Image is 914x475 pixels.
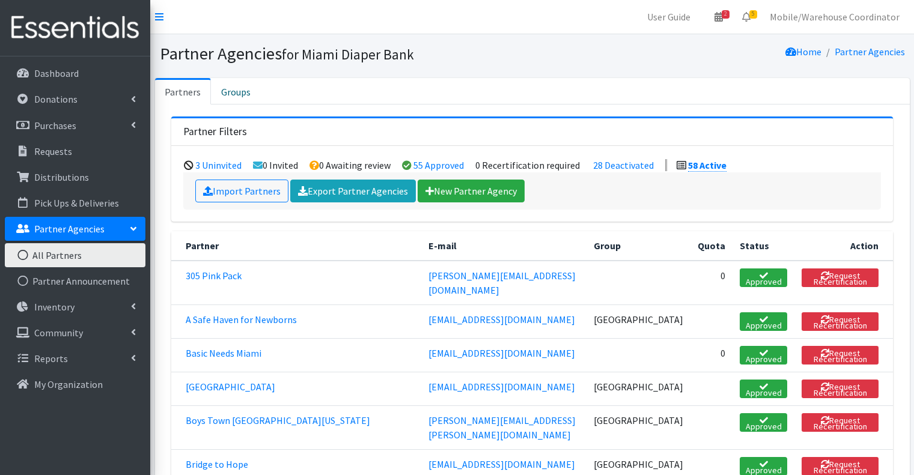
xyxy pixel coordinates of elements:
[253,159,298,171] li: 0 Invited
[195,180,288,202] a: Import Partners
[5,346,145,371] a: Reports
[740,346,788,365] a: Approved
[740,312,788,331] a: Approved
[34,171,89,183] p: Distributions
[5,243,145,267] a: All Partners
[586,231,690,261] th: Group
[722,10,730,19] span: 2
[5,87,145,111] a: Donations
[428,458,575,470] a: [EMAIL_ADDRESS][DOMAIN_NAME]
[186,458,248,470] a: Bridge to Hope
[740,380,788,398] a: Approved
[690,338,733,372] td: 0
[802,346,879,365] button: Request Recertification
[418,180,525,202] a: New Partner Agency
[290,180,416,202] a: Export Partner Agencies
[211,78,261,104] a: Groups
[309,159,391,171] li: 0 Awaiting review
[186,313,297,325] a: A Safe Haven for Newborns
[5,295,145,319] a: Inventory
[428,270,576,296] a: [PERSON_NAME][EMAIL_ADDRESS][DOMAIN_NAME]
[421,231,586,261] th: E-mail
[5,8,145,48] img: HumanEssentials
[5,191,145,215] a: Pick Ups & Deliveries
[5,217,145,241] a: Partner Agencies
[428,313,575,325] a: [EMAIL_ADDRESS][DOMAIN_NAME]
[5,61,145,85] a: Dashboard
[688,159,727,172] a: 58 Active
[34,67,79,79] p: Dashboard
[183,126,247,138] h3: Partner Filters
[5,372,145,396] a: My Organization
[34,223,105,235] p: Partner Agencies
[34,378,103,390] p: My Organization
[740,413,788,432] a: Approved
[586,372,690,405] td: [GEOGRAPHIC_DATA]
[785,46,821,58] a: Home
[690,231,733,261] th: Quota
[34,327,83,339] p: Community
[413,159,464,171] a: 55 Approved
[34,352,68,365] p: Reports
[802,380,879,398] button: Request Recertification
[740,268,788,287] a: Approved
[186,414,370,426] a: Boys Town [GEOGRAPHIC_DATA][US_STATE]
[171,231,421,261] th: Partner
[5,321,145,345] a: Community
[705,5,733,29] a: 2
[749,10,757,19] span: 5
[5,113,145,138] a: Purchases
[5,139,145,163] a: Requests
[835,46,905,58] a: Partner Agencies
[5,165,145,189] a: Distributions
[475,159,580,171] li: 0 Recertification required
[428,414,576,441] a: [PERSON_NAME][EMAIL_ADDRESS][PERSON_NAME][DOMAIN_NAME]
[186,347,261,359] a: Basic Needs Miami
[586,304,690,338] td: [GEOGRAPHIC_DATA]
[638,5,700,29] a: User Guide
[690,261,733,305] td: 0
[160,43,528,64] h1: Partner Agencies
[155,78,211,104] a: Partners
[195,159,242,171] a: 3 Uninvited
[593,159,654,171] a: 28 Deactivated
[186,270,242,282] a: 305 Pink Pack
[760,5,909,29] a: Mobile/Warehouse Coordinator
[428,347,575,359] a: [EMAIL_ADDRESS][DOMAIN_NAME]
[34,197,119,209] p: Pick Ups & Deliveries
[733,5,760,29] a: 5
[282,46,414,63] small: for Miami Diaper Bank
[802,312,879,331] button: Request Recertification
[34,145,72,157] p: Requests
[186,381,275,393] a: [GEOGRAPHIC_DATA]
[802,413,879,432] button: Request Recertification
[802,268,879,287] button: Request Recertification
[5,269,145,293] a: Partner Announcement
[34,301,75,313] p: Inventory
[586,405,690,449] td: [GEOGRAPHIC_DATA]
[34,120,76,132] p: Purchases
[428,381,575,393] a: [EMAIL_ADDRESS][DOMAIN_NAME]
[733,231,795,261] th: Status
[794,231,893,261] th: Action
[34,93,78,105] p: Donations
